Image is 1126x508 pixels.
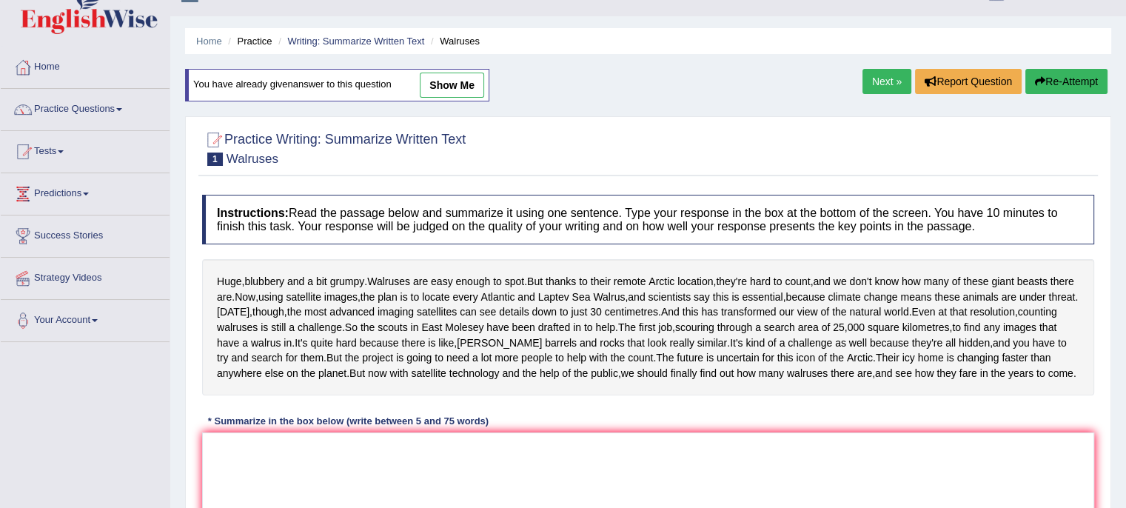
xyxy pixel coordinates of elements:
span: Click to see word definition [438,335,454,351]
span: Click to see word definition [777,350,794,366]
span: Click to see word definition [934,290,959,305]
span: Click to see word definition [764,320,795,335]
span: Click to see word definition [742,290,782,305]
span: Click to see word definition [737,366,756,381]
span: Click to see word definition [271,320,286,335]
span: Click to see word definition [538,320,571,335]
span: Click to see word definition [445,320,483,335]
span: Click to see word definition [831,366,854,381]
span: Click to see word definition [614,274,646,290]
span: Click to see word definition [848,320,865,335]
small: Walruses [227,152,278,166]
span: Click to see word definition [669,335,694,351]
span: Click to see word definition [417,304,457,320]
span: Click to see word definition [796,350,815,366]
span: Click to see word definition [993,335,1010,351]
span: Click to see word definition [455,274,490,290]
span: Click to see word definition [849,304,881,320]
span: Click to see word definition [411,320,419,335]
span: Click to see word definition [677,274,713,290]
span: Click to see word definition [324,290,358,305]
span: Click to see word definition [480,290,515,305]
span: Click to see word definition [362,350,393,366]
div: , . . , , . , , , , . , , . . , . . , , , . , . , . . . . , , . [202,259,1094,395]
li: Practice [224,34,272,48]
span: Click to see word definition [721,304,777,320]
span: Click to see word definition [1008,366,1033,381]
a: Success Stories [1,215,170,253]
span: Click to see word definition [950,304,967,320]
span: Click to see word definition [717,350,760,366]
span: Click to see word definition [787,366,828,381]
span: Click to see word definition [446,350,469,366]
span: Click to see word definition [584,320,593,335]
h2: Practice Writing: Summarize Written Text [202,129,466,166]
span: Click to see word definition [918,350,944,366]
span: Click to see word definition [902,350,915,366]
span: Click to see word definition [591,274,611,290]
span: Click to see word definition [261,320,268,335]
span: Click to see word definition [413,274,428,290]
span: Click to see word definition [1002,350,1028,366]
span: Click to see word definition [730,335,743,351]
h4: Read the passage below and summarize it using one sentence. Type your response in the box at the ... [202,195,1094,244]
span: Click to see word definition [785,290,825,305]
span: Click to see word definition [639,320,656,335]
span: Click to see word definition [517,290,534,305]
span: Click to see word definition [411,366,446,381]
span: Click to see word definition [244,274,284,290]
span: Click to see word definition [822,320,831,335]
span: Click to see word definition [546,274,576,290]
li: Walruses [427,34,480,48]
span: Click to see word definition [656,350,674,366]
span: Click to see word definition [591,366,618,381]
span: Click to see word definition [923,274,948,290]
a: Predictions [1,173,170,210]
span: Click to see word definition [572,290,590,305]
span: Click to see word definition [286,350,298,366]
a: Next » [862,69,911,94]
span: Click to see word definition [361,320,375,335]
span: Click to see word definition [435,350,443,366]
span: Click to see word definition [449,366,500,381]
span: Click to see word definition [627,335,644,351]
span: Click to see word definition [316,274,327,290]
span: Click to see word definition [217,335,239,351]
span: Click to see word definition [649,274,674,290]
span: Click to see word definition [874,274,899,290]
span: Click to see word definition [284,335,292,351]
span: Click to see word definition [431,274,453,290]
span: Click to see word definition [661,304,680,320]
span: Click to see word definition [457,335,542,351]
span: Click to see word definition [411,290,420,305]
span: Click to see word definition [628,290,645,305]
span: Click to see word definition [1050,274,1074,290]
span: Click to see word definition [706,350,714,366]
span: Click to see word definition [713,290,729,305]
span: Click to see word definition [1018,304,1057,320]
span: Click to see word definition [835,335,846,351]
span: Click to see word definition [580,335,597,351]
a: show me [420,73,484,98]
span: Click to see word definition [902,320,950,335]
span: Click to see word definition [360,335,399,351]
span: Click to see word definition [876,350,899,366]
span: Click to see word definition [717,320,752,335]
a: Tests [1,131,170,168]
span: Click to see word definition [560,304,569,320]
span: Click to see word definition [562,366,571,381]
span: Click to see word definition [959,366,977,381]
span: Click to see word definition [480,304,497,320]
span: Click to see word definition [295,335,307,351]
span: Click to see word definition [231,350,248,366]
span: Click to see word definition [832,304,846,320]
span: Click to see word definition [618,320,636,335]
span: Click to see word definition [870,335,909,351]
span: Click to see word definition [217,350,229,366]
span: Click to see word definition [952,274,961,290]
span: Click to see word definition [540,366,559,381]
span: Click to see word definition [875,366,892,381]
span: Click to see word definition [701,304,718,320]
span: Click to see word definition [774,274,782,290]
span: Click to see word definition [788,335,832,351]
